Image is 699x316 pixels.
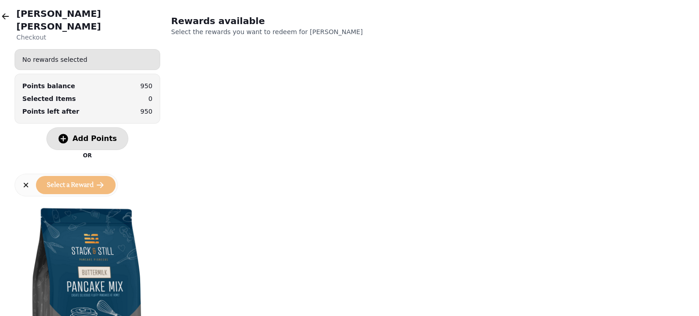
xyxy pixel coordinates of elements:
p: Selected Items [22,94,76,103]
span: Select a Reward [47,182,94,188]
p: 950 [140,81,152,90]
div: Points balance [22,81,75,90]
p: 950 [140,107,152,116]
p: Points left after [22,107,79,116]
p: Checkout [16,33,160,42]
span: Add Points [72,135,117,142]
span: [PERSON_NAME] [310,28,363,35]
button: Add Points [46,127,128,150]
h2: Rewards available [171,15,346,27]
p: OR [83,152,91,159]
p: 0 [148,94,152,103]
div: No rewards selected [15,51,160,68]
button: Select a Reward [36,176,116,194]
h2: [PERSON_NAME] [PERSON_NAME] [16,7,160,33]
p: Select the rewards you want to redeem for [171,27,404,36]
